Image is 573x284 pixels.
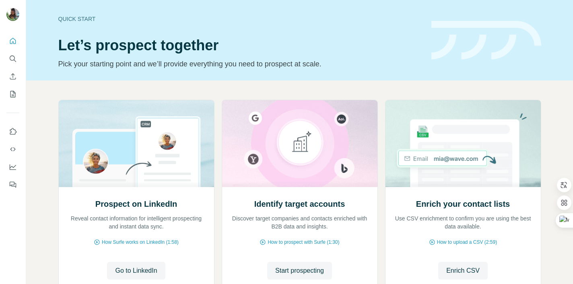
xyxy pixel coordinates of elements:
h1: Let’s prospect together [58,37,422,54]
img: Prospect on LinkedIn [58,100,214,187]
button: Search [6,51,19,66]
img: Enrich your contact lists [385,100,541,187]
button: Use Surfe on LinkedIn [6,124,19,139]
button: Use Surfe API [6,142,19,156]
button: Feedback [6,177,19,192]
span: Enrich CSV [446,266,480,276]
button: Enrich CSV [6,69,19,84]
button: My lists [6,87,19,101]
span: Go to LinkedIn [115,266,157,276]
button: Quick start [6,34,19,48]
h2: Enrich your contact lists [416,198,510,210]
span: How Surfe works on LinkedIn (1:58) [102,239,179,246]
button: Go to LinkedIn [107,262,165,280]
img: banner [431,21,541,60]
span: How to upload a CSV (2:59) [437,239,497,246]
p: Use CSV enrichment to confirm you are using the best data available. [394,214,533,230]
p: Discover target companies and contacts enriched with B2B data and insights. [230,214,369,230]
span: Start prospecting [275,266,324,276]
button: Enrich CSV [438,262,488,280]
span: How to prospect with Surfe (1:30) [268,239,339,246]
button: Dashboard [6,160,19,174]
div: Quick start [58,15,422,23]
button: Start prospecting [267,262,332,280]
h2: Prospect on LinkedIn [95,198,177,210]
p: Reveal contact information for intelligent prospecting and instant data sync. [67,214,206,230]
p: Pick your starting point and we’ll provide everything you need to prospect at scale. [58,58,422,70]
h2: Identify target accounts [254,198,345,210]
img: Identify target accounts [222,100,378,187]
img: Avatar [6,8,19,21]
